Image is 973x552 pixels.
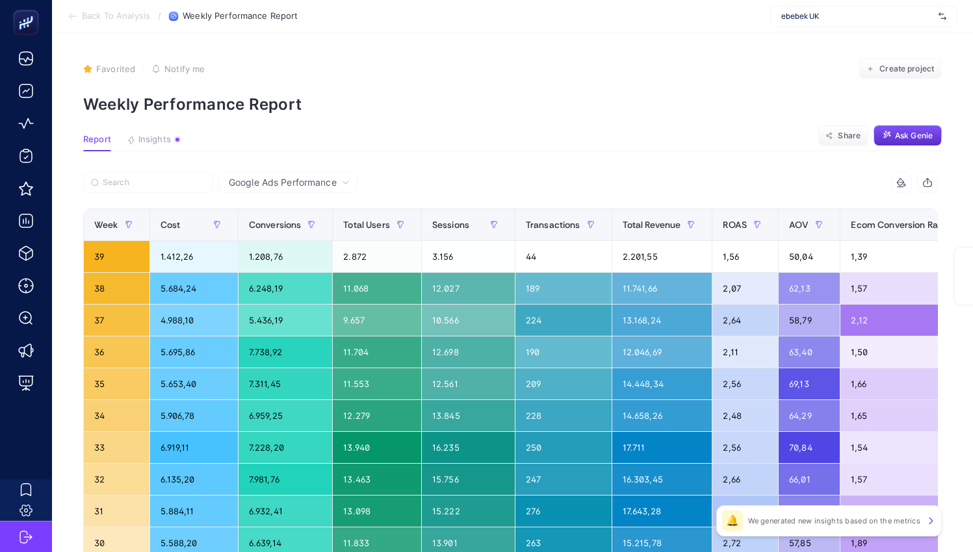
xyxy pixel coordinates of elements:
[84,336,149,368] div: 36
[779,464,840,495] div: 66,01
[84,400,149,431] div: 34
[84,432,149,463] div: 33
[422,273,515,304] div: 12.027
[239,496,333,527] div: 6.932,41
[150,241,238,272] div: 1.412,26
[84,368,149,399] div: 35
[158,10,161,21] span: /
[779,241,840,272] div: 50,04
[779,305,840,336] div: 58,79
[818,125,868,146] button: Share
[779,400,840,431] div: 64,29
[779,273,840,304] div: 62,13
[422,400,515,431] div: 13.845
[422,464,515,495] div: 15.756
[239,400,333,431] div: 6.959,25
[515,368,612,399] div: 209
[612,400,712,431] div: 14.658,26
[333,432,421,463] div: 13.940
[229,176,337,189] span: Google Ads Performance
[164,64,205,74] span: Notify me
[239,241,333,272] div: 1.208,76
[249,220,302,230] span: Conversions
[612,336,712,368] div: 12.046,69
[422,336,515,368] div: 12.698
[779,368,840,399] div: 69,13
[150,368,238,399] div: 5.653,40
[96,64,135,74] span: Favorited
[333,400,421,431] div: 12.279
[83,134,111,145] span: Report
[879,64,934,74] span: Create project
[94,220,118,230] span: Week
[623,220,681,230] span: Total Revenue
[515,496,612,527] div: 276
[151,64,205,74] button: Notify me
[83,64,135,74] button: Favorited
[239,432,333,463] div: 7.228,20
[103,178,205,188] input: Search
[712,432,778,463] div: 2,56
[150,400,238,431] div: 5.906,78
[526,220,580,230] span: Transactions
[712,305,778,336] div: 2,64
[712,368,778,399] div: 2,56
[84,464,149,495] div: 32
[939,10,946,23] img: svg%3e
[838,131,861,141] span: Share
[515,400,612,431] div: 228
[343,220,390,230] span: Total Users
[712,273,778,304] div: 2,07
[859,58,942,79] button: Create project
[748,516,920,526] p: We generated new insights based on the metrics
[150,336,238,368] div: 5.695,86
[515,273,612,304] div: 189
[161,220,181,230] span: Cost
[84,496,149,527] div: 31
[712,464,778,495] div: 2,66
[422,241,515,272] div: 3.156
[333,496,421,527] div: 13.098
[712,241,778,272] div: 1,56
[779,432,840,463] div: 70,84
[515,432,612,463] div: 250
[333,368,421,399] div: 11.553
[612,368,712,399] div: 14.448,34
[239,336,333,368] div: 7.738,92
[612,241,712,272] div: 2.201,55
[422,305,515,336] div: 10.566
[515,336,612,368] div: 190
[239,305,333,336] div: 5.436,19
[422,432,515,463] div: 16.235
[150,273,238,304] div: 5.684,24
[612,273,712,304] div: 11.741,66
[712,400,778,431] div: 2,48
[712,336,778,368] div: 2,11
[333,305,421,336] div: 9.657
[779,496,840,527] div: 63,92
[150,305,238,336] div: 4.988,10
[82,11,150,21] span: Back To Analysis
[84,273,149,304] div: 38
[422,496,515,527] div: 15.222
[851,220,954,230] span: Ecom Conversion Rate%
[722,510,743,531] div: 🔔
[183,11,298,21] span: Weekly Performance Report
[150,432,238,463] div: 6.919,11
[84,241,149,272] div: 39
[612,496,712,527] div: 17.643,28
[333,273,421,304] div: 11.068
[789,220,809,230] span: AOV
[239,368,333,399] div: 7.311,45
[239,273,333,304] div: 6.248,19
[515,464,612,495] div: 247
[723,220,747,230] span: ROAS
[895,131,933,141] span: Ask Genie
[84,305,149,336] div: 37
[612,305,712,336] div: 13.168,24
[612,432,712,463] div: 17.711
[83,95,942,114] p: Weekly Performance Report
[239,464,333,495] div: 7.981,76
[779,336,840,368] div: 63,40
[150,464,238,495] div: 6.135,20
